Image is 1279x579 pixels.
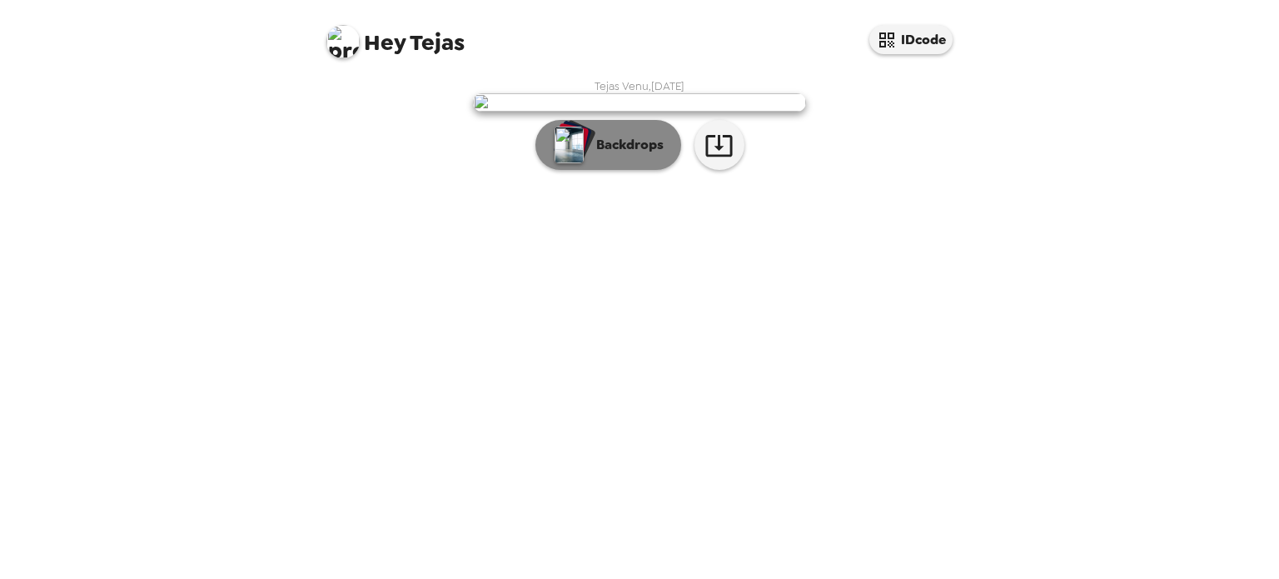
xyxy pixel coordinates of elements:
button: IDcode [869,25,953,54]
span: Hey [364,27,406,57]
button: Backdrops [535,120,681,170]
span: Tejas Venu , [DATE] [595,79,684,93]
span: Tejas [326,17,465,54]
p: Backdrops [588,135,664,155]
img: user [473,93,806,112]
img: profile pic [326,25,360,58]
